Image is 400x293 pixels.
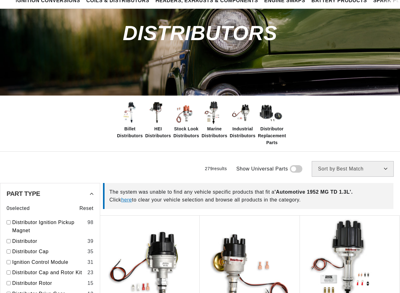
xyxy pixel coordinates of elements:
[12,218,85,234] a: Distributor Ignition Pickup Magnet
[87,248,93,256] div: 35
[230,100,255,125] img: Industrial Distributors
[258,125,286,146] span: Distributor Replacement Parts
[12,237,85,245] a: Distributor
[145,100,170,125] img: HEI Distributors
[202,100,227,125] img: Marine Distributors
[7,204,30,212] span: 0 selected
[123,22,277,44] span: Distributors
[12,258,85,266] a: Ignition Control Module
[145,125,171,139] span: HEI Distributors
[205,166,227,171] span: 279 results
[103,183,394,209] div: The system was unable to find any vehicle specific products that fit a Click to clear your vehicl...
[7,191,40,197] span: Part Type
[312,161,394,177] select: Sort by
[258,100,283,146] a: Distributor Replacement Parts Distributor Replacement Parts
[117,125,143,139] span: Billet Distributors
[274,189,353,195] span: ' Automotive 1952 MG TD 1.3L '.
[230,100,255,139] a: Industrial Distributors Industrial Distributors
[12,269,85,277] a: Distributor Cap and Rotor Kit
[117,100,142,139] a: Billet Distributors Billet Distributors
[121,197,132,202] a: here
[87,279,93,287] div: 15
[318,166,335,171] span: Sort by
[117,100,142,125] img: Billet Distributors
[173,100,198,139] a: Stock Look Distributors Stock Look Distributors
[87,258,93,266] div: 31
[202,100,227,139] a: Marine Distributors Marine Distributors
[202,125,227,139] span: Marine Distributors
[12,248,85,256] a: Distributor Cap
[87,237,93,245] div: 39
[87,218,93,227] div: 98
[87,269,93,277] div: 23
[145,100,170,139] a: HEI Distributors HEI Distributors
[230,125,255,139] span: Industrial Distributors
[258,100,283,125] img: Distributor Replacement Parts
[173,100,198,125] img: Stock Look Distributors
[79,204,94,212] span: Reset
[236,165,288,173] span: Show Universal Parts
[12,279,85,287] a: Distributor Rotor
[173,125,199,139] span: Stock Look Distributors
